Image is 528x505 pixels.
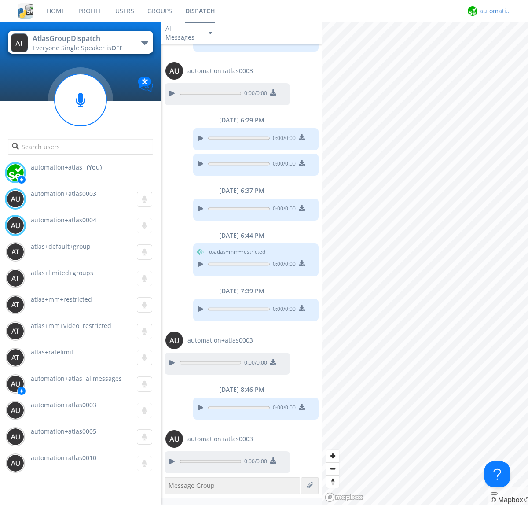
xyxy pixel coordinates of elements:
[484,461,510,487] iframe: Toggle Customer Support
[161,231,322,240] div: [DATE] 6:44 PM
[270,89,276,96] img: download media button
[326,462,339,475] button: Zoom out
[31,163,82,172] span: automation+atlas
[87,163,102,172] div: (You)
[299,305,305,311] img: download media button
[491,496,523,504] a: Mapbox
[270,260,296,270] span: 0:00 / 0:00
[241,457,267,467] span: 0:00 / 0:00
[7,454,24,472] img: 373638.png
[31,189,96,198] span: automation+atlas0003
[326,450,339,462] button: Zoom in
[8,139,153,155] input: Search users
[61,44,122,52] span: Single Speaker is
[7,322,24,340] img: 373638.png
[270,457,276,464] img: download media button
[11,33,28,52] img: 373638.png
[31,374,122,383] span: automation+atlas+allmessages
[7,243,24,261] img: 373638.png
[161,287,322,295] div: [DATE] 7:39 PM
[209,248,265,256] span: to atlas+mm+restricted
[270,205,296,214] span: 0:00 / 0:00
[270,160,296,170] span: 0:00 / 0:00
[480,7,513,15] div: automation+atlas
[31,295,92,303] span: atlas+mm+restricted
[138,77,153,92] img: Translation enabled
[165,62,183,80] img: 373638.png
[18,3,33,19] img: cddb5a64eb264b2086981ab96f4c1ba7
[325,492,363,502] a: Mapbox logo
[491,492,498,495] button: Toggle attribution
[31,216,96,224] span: automation+atlas0004
[270,359,276,365] img: download media button
[241,359,267,369] span: 0:00 / 0:00
[161,186,322,195] div: [DATE] 6:37 PM
[187,66,253,75] span: automation+atlas0003
[270,134,296,144] span: 0:00 / 0:00
[299,134,305,140] img: download media button
[7,217,24,234] img: 373638.png
[31,269,93,277] span: atlas+limited+groups
[165,332,183,349] img: 373638.png
[111,44,122,52] span: OFF
[31,453,96,462] span: automation+atlas0010
[7,164,24,181] img: d2d01cd9b4174d08988066c6d424eccd
[468,6,477,16] img: d2d01cd9b4174d08988066c6d424eccd
[31,401,96,409] span: automation+atlas0003
[7,269,24,287] img: 373638.png
[161,385,322,394] div: [DATE] 8:46 PM
[7,190,24,208] img: 373638.png
[7,428,24,446] img: 373638.png
[31,427,96,435] span: automation+atlas0005
[326,475,339,488] button: Reset bearing to north
[187,336,253,345] span: automation+atlas0003
[8,31,153,54] button: AtlasGroupDispatchEveryone·Single Speaker isOFF
[241,89,267,99] span: 0:00 / 0:00
[33,44,132,52] div: Everyone ·
[31,321,111,330] span: atlas+mm+video+restricted
[31,242,91,251] span: atlas+default+group
[209,32,212,34] img: caret-down-sm.svg
[7,375,24,393] img: 373638.png
[299,404,305,410] img: download media button
[187,435,253,443] span: automation+atlas0003
[270,404,296,413] span: 0:00 / 0:00
[299,260,305,266] img: download media button
[31,348,73,356] span: atlas+ratelimit
[7,296,24,313] img: 373638.png
[299,205,305,211] img: download media button
[7,402,24,419] img: 373638.png
[165,430,183,448] img: 373638.png
[33,33,132,44] div: AtlasGroupDispatch
[7,349,24,366] img: 373638.png
[165,24,201,42] div: All Messages
[161,116,322,125] div: [DATE] 6:29 PM
[326,463,339,475] span: Zoom out
[299,160,305,166] img: download media button
[270,305,296,315] span: 0:00 / 0:00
